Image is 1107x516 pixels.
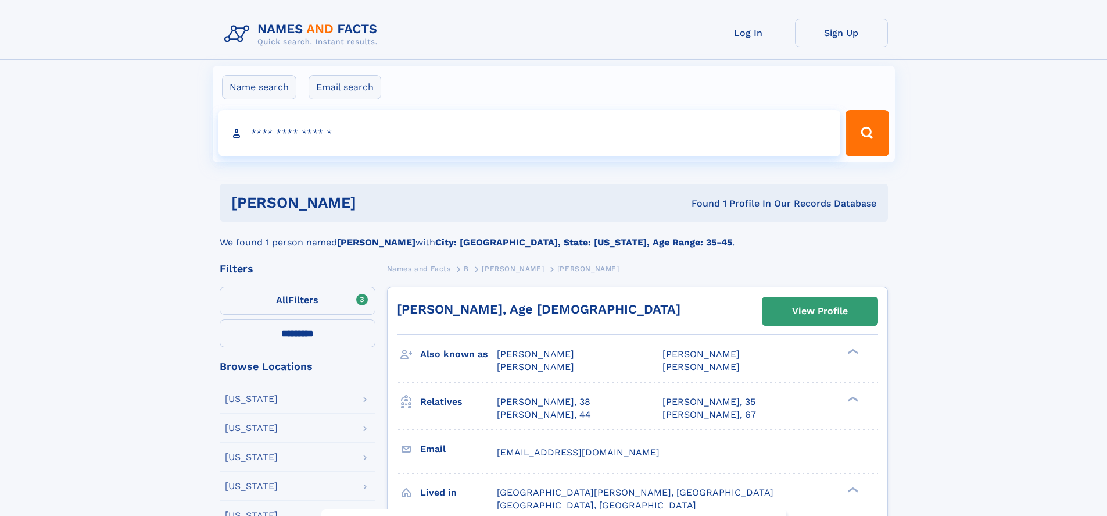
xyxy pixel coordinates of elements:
[225,482,278,491] div: [US_STATE]
[435,237,732,248] b: City: [GEOGRAPHIC_DATA], State: [US_STATE], Age Range: 35-45
[497,487,773,498] span: [GEOGRAPHIC_DATA][PERSON_NAME], [GEOGRAPHIC_DATA]
[220,19,387,50] img: Logo Names and Facts
[662,396,755,408] a: [PERSON_NAME], 35
[792,298,848,325] div: View Profile
[845,348,859,355] div: ❯
[225,394,278,404] div: [US_STATE]
[218,110,841,156] input: search input
[662,361,740,372] span: [PERSON_NAME]
[420,392,497,412] h3: Relatives
[220,264,375,274] div: Filters
[524,197,876,210] div: Found 1 Profile In Our Records Database
[225,453,278,462] div: [US_STATE]
[387,261,451,276] a: Names and Facts
[845,395,859,403] div: ❯
[220,222,888,250] div: We found 1 person named with .
[662,348,740,360] span: [PERSON_NAME]
[662,408,756,421] a: [PERSON_NAME], 67
[482,265,544,273] span: [PERSON_NAME]
[222,75,296,99] label: Name search
[420,439,497,459] h3: Email
[276,294,288,305] span: All
[762,297,877,325] a: View Profile
[846,110,889,156] button: Search Button
[845,486,859,493] div: ❯
[482,261,544,276] a: [PERSON_NAME]
[497,447,660,458] span: [EMAIL_ADDRESS][DOMAIN_NAME]
[220,361,375,372] div: Browse Locations
[337,237,415,248] b: [PERSON_NAME]
[397,302,680,316] a: [PERSON_NAME], Age [DEMOGRAPHIC_DATA]
[497,408,591,421] a: [PERSON_NAME], 44
[231,195,524,210] h1: [PERSON_NAME]
[309,75,381,99] label: Email search
[464,265,469,273] span: B
[497,348,574,360] span: [PERSON_NAME]
[420,483,497,503] h3: Lived in
[420,344,497,364] h3: Also known as
[557,265,619,273] span: [PERSON_NAME]
[497,396,590,408] a: [PERSON_NAME], 38
[225,424,278,433] div: [US_STATE]
[795,19,888,47] a: Sign Up
[220,287,375,315] label: Filters
[464,261,469,276] a: B
[497,500,696,511] span: [GEOGRAPHIC_DATA], [GEOGRAPHIC_DATA]
[497,361,574,372] span: [PERSON_NAME]
[702,19,795,47] a: Log In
